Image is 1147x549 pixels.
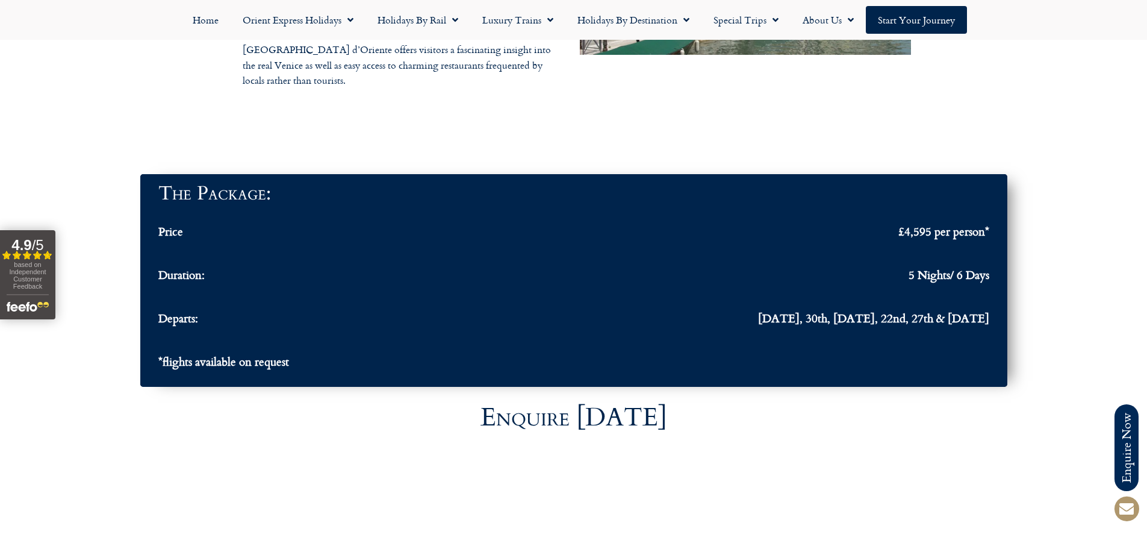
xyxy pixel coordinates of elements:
[158,224,989,244] a: Price £4,595 per person*
[181,6,231,34] a: Home
[158,311,198,325] span: Departs:
[701,6,791,34] a: Special Trips
[909,268,989,281] span: 5 Nights/ 6 Days
[158,186,989,201] a: The Package:
[6,6,1141,34] nav: Menu
[470,6,565,34] a: Luxury Trains
[231,6,365,34] a: Orient Express Holidays
[243,27,562,88] p: Located about 10 minutes’ walk from the [GEOGRAPHIC_DATA], the [GEOGRAPHIC_DATA] d’Oriente offers...
[158,268,989,287] a: Duration: 5 Nights/ 6 Days
[158,224,183,238] span: Price
[158,354,989,374] a: *flights available on request
[758,311,989,325] span: [DATE], 30th, [DATE], 22nd, 27th & [DATE]
[365,6,470,34] a: Holidays by Rail
[158,268,205,281] span: Duration:
[158,311,989,331] a: Departs: [DATE], 30th, [DATE], 22nd, 27th & [DATE]
[866,6,967,34] a: Start your Journey
[158,186,271,201] h3: The Package:
[565,6,701,34] a: Holidays by Destination
[898,224,989,238] span: £4,595 per person*
[158,354,289,368] span: *flights available on request
[791,6,866,34] a: About Us
[237,405,911,430] h3: Enquire [DATE]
